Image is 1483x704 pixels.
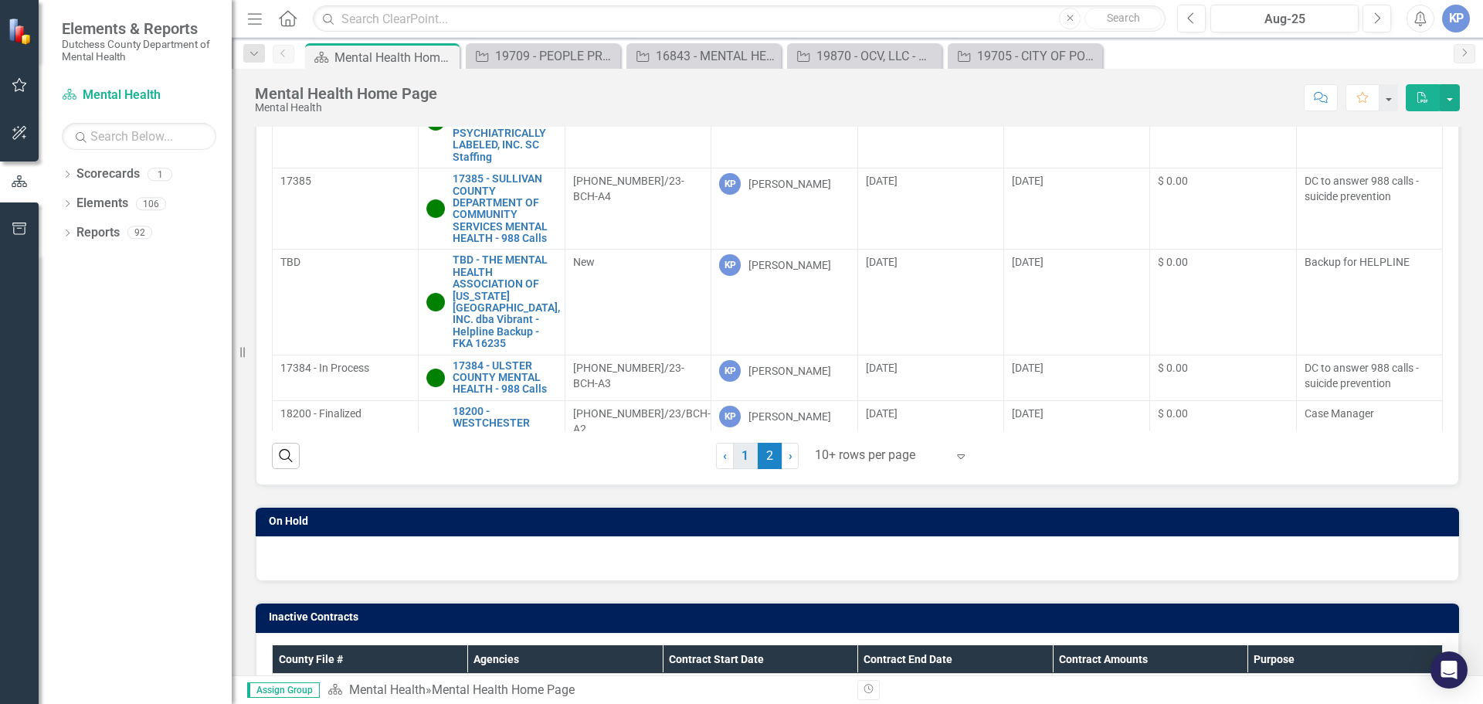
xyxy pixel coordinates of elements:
[62,87,216,104] a: Mental Health
[719,173,741,195] div: KP
[269,515,1451,527] h3: On Hold
[857,250,1003,355] td: Double-Click to Edit
[573,256,595,268] span: New
[495,46,616,66] div: 19709 - PEOPLE PROJECTS TO EMPOWER AND ORGANIZE THE PSYCHIATRICALLY LABELED, INC. SC Staffing
[62,123,216,150] input: Search Below...
[327,682,846,699] div: »
[748,257,831,273] div: [PERSON_NAME]
[719,254,741,276] div: KP
[791,46,938,66] a: 19870 - OCV, LLC - Mobile App.
[748,176,831,192] div: [PERSON_NAME]
[711,168,857,250] td: Double-Click to Edit
[866,407,898,420] span: [DATE]
[273,400,419,518] td: Double-Click to Edit
[1150,168,1296,250] td: Double-Click to Edit
[419,355,565,400] td: Double-Click to Edit Right Click for Context Menu
[711,400,857,518] td: Double-Click to Edit
[1012,407,1044,420] span: [DATE]
[1107,12,1140,24] span: Search
[349,682,426,697] a: Mental Health
[565,400,711,518] td: Double-Click to Edit
[280,175,311,187] span: 17385
[280,256,300,268] span: TBD
[426,199,445,218] img: Active
[1158,256,1188,268] span: $ 0.00
[76,224,120,242] a: Reports
[1150,355,1296,400] td: Double-Click to Edit
[419,250,565,355] td: Double-Click to Edit Right Click for Context Menu
[280,362,369,374] span: 17384 - In Process
[419,168,565,250] td: Double-Click to Edit Right Click for Context Menu
[273,250,419,355] td: Double-Click to Edit
[656,46,777,66] div: 16843 - MENTAL HEALTH AMERICA OF DUTCHESS COUNTY, INC. (MCIT & BEAT)
[565,355,711,400] td: Double-Click to Edit
[255,85,437,102] div: Mental Health Home Page
[1003,355,1149,400] td: Double-Click to Edit
[866,256,898,268] span: [DATE]
[857,168,1003,250] td: Double-Click to Edit
[273,168,419,250] td: Double-Click to Edit
[1296,355,1442,400] td: Double-Click to Edit
[977,46,1098,66] div: 19705 - CITY OF POUGHKEEPSIE - [MEDICAL_DATA] Program
[1305,175,1419,202] span: DC to answer 988 calls - suicide prevention
[1305,256,1410,268] span: Backup for HELPLINE
[1012,256,1044,268] span: [DATE]
[127,226,152,240] div: 92
[748,409,831,424] div: [PERSON_NAME]
[1442,5,1470,32] button: KP
[426,369,445,387] img: Active
[719,360,741,382] div: KP
[1216,10,1353,29] div: Aug-25
[76,195,128,213] a: Elements
[1305,362,1419,389] span: DC to answer 988 calls - suicide prevention
[148,168,172,181] div: 1
[1084,8,1162,29] button: Search
[1210,5,1359,32] button: Aug-25
[1012,362,1044,374] span: [DATE]
[866,362,898,374] span: [DATE]
[1012,175,1044,187] span: [DATE]
[1296,168,1442,250] td: Double-Click to Edit
[62,19,216,38] span: Elements & Reports
[1158,407,1188,420] span: $ 0.00
[247,682,320,698] span: Assign Group
[453,406,558,513] a: 18200 - WESTCHESTER COUNTY HEALTHCARE CORPORATION d/b/a [GEOGRAPHIC_DATA] of [GEOGRAPHIC_DATA] - ...
[136,197,166,210] div: 106
[1158,175,1188,187] span: $ 0.00
[1305,407,1374,420] span: Case Manager
[453,254,560,349] a: TBD - THE MENTAL HEALTH ASSOCIATION OF [US_STATE][GEOGRAPHIC_DATA], INC. dba Vibrant - Helpline B...
[453,173,556,244] a: 17385 - SULLIVAN COUNTY DEPARTMENT OF COMMUNITY SERVICES MENTAL HEALTH - 988 Calls
[313,5,1166,32] input: Search ClearPoint...
[1158,362,1188,374] span: $ 0.00
[334,48,456,67] div: Mental Health Home Page
[816,46,938,66] div: 19870 - OCV, LLC - Mobile App.
[1150,250,1296,355] td: Double-Click to Edit
[857,400,1003,518] td: Double-Click to Edit
[1296,250,1442,355] td: Double-Click to Edit
[711,250,857,355] td: Double-Click to Edit
[758,443,782,469] span: 2
[419,400,565,518] td: Double-Click to Edit Right Click for Context Menu
[630,46,777,66] a: 16843 - MENTAL HEALTH AMERICA OF DUTCHESS COUNTY, INC. (MCIT & BEAT)
[565,250,711,355] td: Double-Click to Edit
[748,363,831,379] div: [PERSON_NAME]
[432,682,575,697] div: Mental Health Home Page
[470,46,616,66] a: 19709 - PEOPLE PROJECTS TO EMPOWER AND ORGANIZE THE PSYCHIATRICALLY LABELED, INC. SC Staffing
[453,360,556,396] a: 17384 - ULSTER COUNTY MENTAL HEALTH - 988 Calls
[426,293,445,311] img: Active
[1150,400,1296,518] td: Double-Click to Edit
[573,175,684,202] span: [PHONE_NUMBER]/23-BCH-A4
[1003,250,1149,355] td: Double-Click to Edit
[573,362,684,389] span: [PHONE_NUMBER]/23-BCH-A3
[1003,400,1149,518] td: Double-Click to Edit
[565,168,711,250] td: Double-Click to Edit
[1430,651,1468,689] div: Open Intercom Messenger
[573,407,711,435] span: [PHONE_NUMBER]/23/BCH-A2
[711,355,857,400] td: Double-Click to Edit
[733,443,758,469] a: 1
[719,406,741,427] div: KP
[1003,168,1149,250] td: Double-Click to Edit
[76,165,140,183] a: Scorecards
[866,175,898,187] span: [DATE]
